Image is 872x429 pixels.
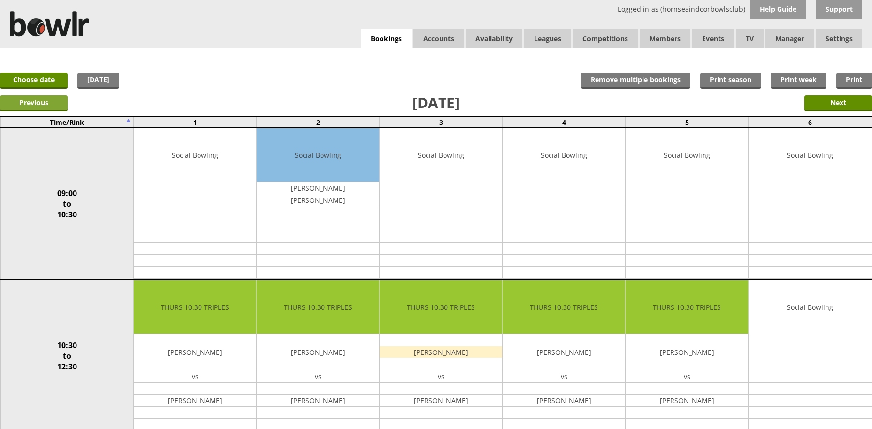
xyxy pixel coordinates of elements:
span: TV [736,29,764,48]
td: vs [503,370,625,383]
td: [PERSON_NAME] [257,346,379,358]
td: vs [380,370,502,383]
a: Events [692,29,734,48]
td: [PERSON_NAME] [134,346,256,358]
td: [PERSON_NAME] [503,346,625,358]
td: vs [626,370,748,383]
input: Next [804,95,872,111]
td: Social Bowling [749,128,871,182]
a: Print [836,73,872,89]
span: Accounts [413,29,464,48]
td: 1 [134,117,257,128]
td: THURS 10.30 TRIPLES [257,280,379,334]
td: Social Bowling [134,128,256,182]
td: Social Bowling [380,128,502,182]
td: [PERSON_NAME] [503,395,625,407]
span: Members [640,29,690,48]
td: [PERSON_NAME] [380,395,502,407]
td: Time/Rink [0,117,134,128]
td: vs [257,370,379,383]
td: vs [134,370,256,383]
td: [PERSON_NAME] [380,346,502,358]
td: THURS 10.30 TRIPLES [134,280,256,334]
td: THURS 10.30 TRIPLES [503,280,625,334]
td: THURS 10.30 TRIPLES [380,280,502,334]
td: THURS 10.30 TRIPLES [626,280,748,334]
td: Social Bowling [749,280,871,334]
td: [PERSON_NAME] [626,395,748,407]
input: Remove multiple bookings [581,73,690,89]
td: 6 [749,117,872,128]
td: 2 [257,117,380,128]
a: [DATE] [77,73,119,89]
td: 3 [380,117,503,128]
td: [PERSON_NAME] [134,395,256,407]
td: [PERSON_NAME] [626,346,748,358]
span: Manager [765,29,814,48]
a: Print week [771,73,826,89]
td: Social Bowling [257,128,379,182]
a: Bookings [361,29,412,49]
span: Settings [816,29,862,48]
a: Leagues [524,29,571,48]
td: [PERSON_NAME] [257,395,379,407]
a: Availability [466,29,522,48]
a: Competitions [573,29,638,48]
td: 4 [503,117,626,128]
td: [PERSON_NAME] [257,182,379,194]
td: 09:00 to 10:30 [0,128,134,280]
td: Social Bowling [626,128,748,182]
td: [PERSON_NAME] [257,194,379,206]
td: 5 [626,117,749,128]
a: Print season [700,73,761,89]
td: Social Bowling [503,128,625,182]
